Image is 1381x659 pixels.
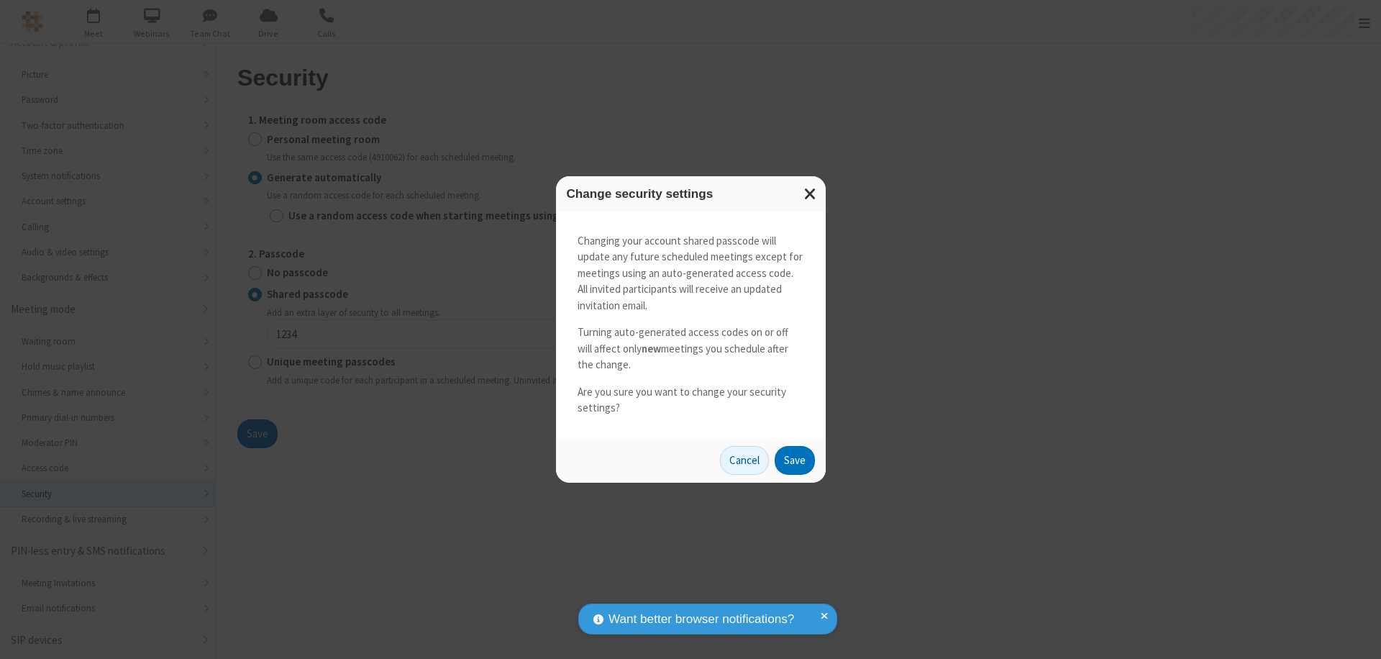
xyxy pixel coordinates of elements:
button: Cancel [720,446,769,475]
h3: Change security settings [567,187,815,201]
p: Changing your account shared passcode will update any future scheduled meetings except for meetin... [578,233,804,314]
span: Want better browser notifications? [609,610,794,629]
strong: new [642,342,661,355]
button: Close modal [796,176,826,212]
p: Are you sure you want to change your security settings? [578,384,804,417]
button: Save [775,446,815,475]
p: Turning auto-generated access codes on or off will affect only meetings you schedule after the ch... [578,324,804,373]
